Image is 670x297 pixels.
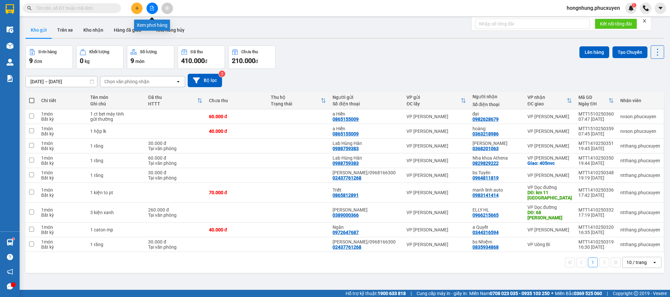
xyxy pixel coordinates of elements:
[41,187,84,193] div: 1 món
[578,161,614,166] div: 19:44 [DATE]
[527,205,572,210] div: VP Dọc đường
[41,98,84,103] div: Chi tiết
[527,210,572,220] div: DĐ: 68 Cao Thắng
[411,290,412,297] span: |
[472,94,521,99] div: Người nhận
[209,190,264,195] div: 70.000 đ
[140,50,157,54] div: Số lượng
[333,170,400,175] div: Lad Vũ Gia/0968166300
[633,3,635,8] span: 1
[7,239,13,246] img: warehouse-icon
[41,239,84,244] div: 1 món
[406,227,466,232] div: VP [PERSON_NAME]
[578,95,609,100] div: Mã GD
[333,146,359,151] div: 0988759383
[29,57,33,65] span: 9
[90,129,142,134] div: 1 hộp lk
[148,161,202,166] div: Tại văn phòng
[148,170,202,175] div: 30.000 đ
[135,59,145,64] span: món
[165,6,169,10] span: aim
[620,173,660,178] div: ntthang.phucxuyen
[600,20,632,27] span: Kết nối tổng đài
[156,27,184,33] span: Kho hàng hủy
[209,227,264,232] div: 40.000 đ
[26,22,52,38] button: Kho gửi
[333,239,400,244] div: Lad Vũ Gia/0968166300
[652,260,657,265] svg: open
[90,158,142,163] div: 1 răng
[41,141,84,146] div: 1 món
[145,92,205,109] th: Toggle SortBy
[130,57,134,65] span: 9
[578,131,614,136] div: 07:45 [DATE]
[642,19,647,23] span: close
[89,50,109,54] div: Khối lượng
[333,187,400,193] div: Triết
[148,212,202,218] div: Tại văn phòng
[620,98,660,103] div: Nhân viên
[527,95,567,100] div: VP nhận
[333,207,400,212] div: ELLY HN
[346,290,406,297] span: Hỗ trợ kỹ thuật:
[524,92,575,109] th: Toggle SortBy
[469,290,550,297] span: Miền Nam
[620,210,660,215] div: ntthang.phucxuyen
[378,291,406,296] strong: 1900 633 818
[41,212,84,218] div: Bất kỳ
[27,6,32,10] span: search
[620,158,660,163] div: ntthang.phucxuyen
[333,117,359,122] div: 0865155009
[333,212,359,218] div: 0389000366
[209,129,264,134] div: 40.000 đ
[578,126,614,131] div: MTT1510250359
[578,193,614,198] div: 17:42 [DATE]
[135,6,139,10] span: plus
[131,3,143,14] button: plus
[76,45,124,69] button: Khối lượng0kg
[36,5,113,12] input: Tìm tên, số ĐT hoặc mã đơn
[578,175,614,180] div: 19:19 [DATE]
[333,175,361,180] div: 02437761268
[620,190,660,195] div: ntthang.phucxuyen
[7,269,13,275] span: notification
[472,117,499,122] div: 0982628679
[578,244,614,250] div: 16:30 [DATE]
[41,117,84,122] div: Bất kỳ
[205,59,207,64] span: đ
[78,22,109,38] button: Kho nhận
[41,244,84,250] div: Bất kỳ
[148,95,197,100] div: Đã thu
[406,114,466,119] div: VP [PERSON_NAME]
[643,5,649,11] img: phone-icon
[90,101,142,106] div: Ghi chú
[333,161,359,166] div: 0988759383
[472,131,499,136] div: 0363218986
[12,238,14,240] sup: 1
[472,207,521,212] div: ELLY HL
[578,212,614,218] div: 17:19 [DATE]
[472,155,521,161] div: Nha khoa Athena
[472,102,521,107] div: Số điện thoại
[472,146,499,151] div: 0368201063
[527,143,572,148] div: VP [PERSON_NAME]
[104,78,149,85] div: Chọn văn phòng nhận
[333,155,400,161] div: Lab Hùng Hân
[333,95,400,100] div: Người gửi
[472,175,499,180] div: 0964811819
[191,50,203,54] div: Đã thu
[551,292,553,295] span: ⚪️
[333,131,359,136] div: 0865155009
[181,57,205,65] span: 410.000
[578,187,614,193] div: MTT1410250336
[41,207,84,212] div: 1 món
[612,46,647,58] button: Tạo Chuyến
[148,207,202,212] div: 260.000 đ
[90,95,142,100] div: Tên món
[333,141,400,146] div: Lab Hùng Hân
[7,26,13,33] img: warehouse-icon
[333,230,359,235] div: 0972647687
[90,111,142,117] div: 1 ct bẹt máy tính
[406,190,466,195] div: VP [PERSON_NAME]
[148,141,202,146] div: 30.000 đ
